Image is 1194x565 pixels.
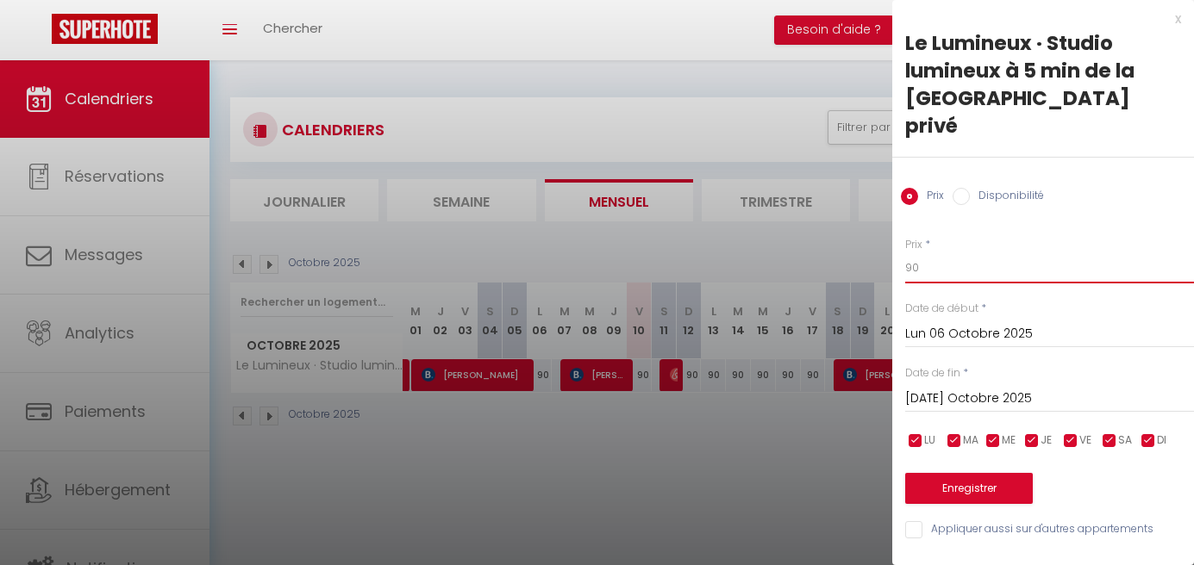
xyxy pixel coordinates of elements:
span: DI [1157,432,1166,449]
span: JE [1041,432,1052,449]
button: Enregistrer [905,473,1033,504]
span: VE [1079,432,1091,449]
label: Date de fin [905,365,960,382]
span: LU [924,432,935,449]
div: Le Lumineux · Studio lumineux à 5 min de la [GEOGRAPHIC_DATA] privé [905,29,1181,140]
label: Date de début [905,301,978,317]
label: Prix [918,188,944,207]
span: ME [1002,432,1016,449]
span: MA [963,432,978,449]
span: SA [1118,432,1132,449]
label: Prix [905,237,922,253]
div: x [892,9,1181,29]
label: Disponibilité [970,188,1044,207]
